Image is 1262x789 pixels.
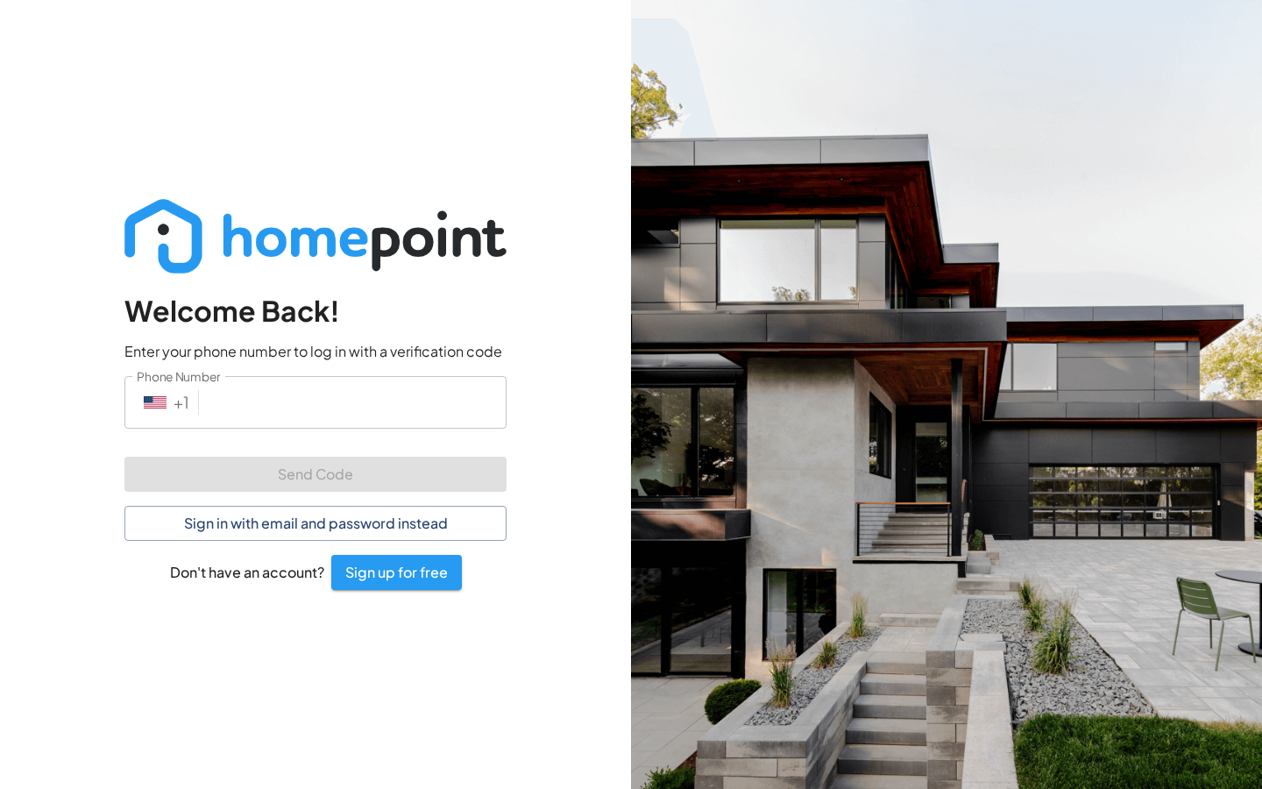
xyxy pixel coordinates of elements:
button: Sign up for free [331,555,462,590]
h6: Don't have an account? [170,561,324,583]
button: Sign in with email and password instead [124,506,507,541]
p: Enter your phone number to log in with a verification code [124,342,507,362]
h4: Welcome Back! [124,294,507,329]
img: Logo [124,199,507,274]
label: Phone Number [137,368,220,386]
